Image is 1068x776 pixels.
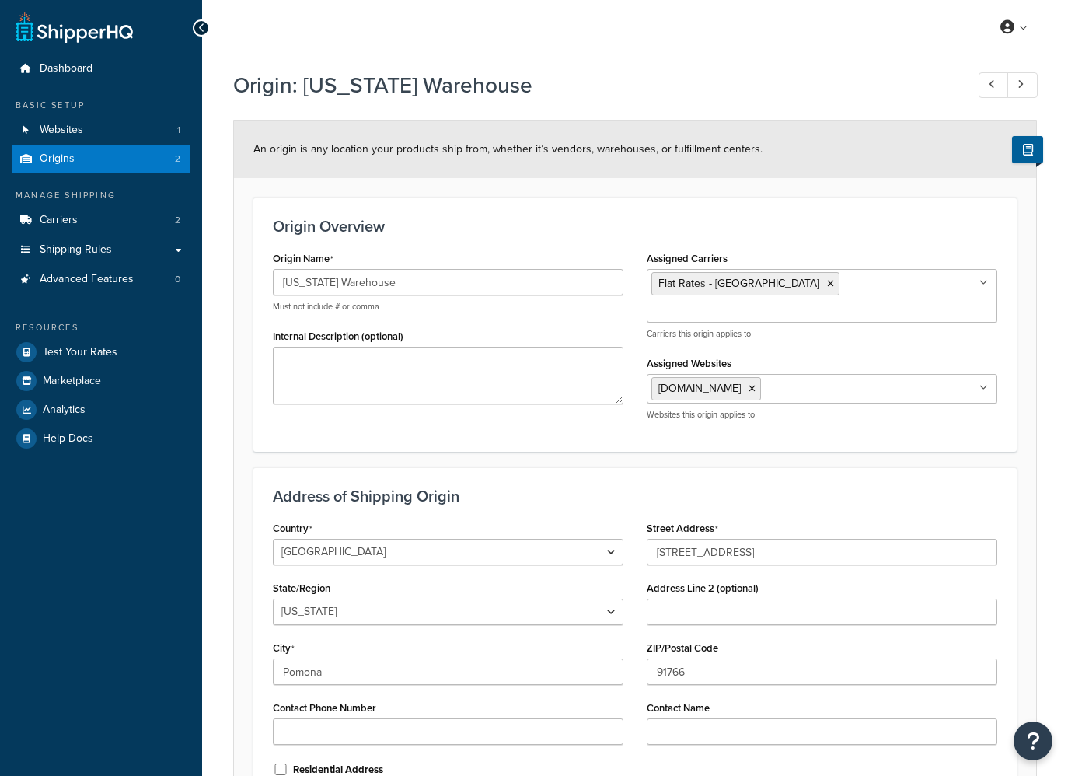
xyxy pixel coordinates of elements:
h3: Address of Shipping Origin [273,488,997,505]
button: Show Help Docs [1012,136,1043,163]
a: Advanced Features0 [12,265,190,294]
span: Dashboard [40,62,92,75]
li: Advanced Features [12,265,190,294]
span: Flat Rates - [GEOGRAPHIC_DATA] [658,275,819,292]
label: Assigned Carriers [647,253,728,264]
button: Open Resource Center [1014,722,1052,760]
p: Websites this origin applies to [647,409,997,421]
label: Address Line 2 (optional) [647,582,759,594]
span: 2 [175,214,180,227]
span: Analytics [43,404,86,417]
a: Test Your Rates [12,338,190,366]
span: 1 [177,124,180,137]
span: Origins [40,152,75,166]
div: Basic Setup [12,99,190,112]
span: Help Docs [43,432,93,446]
a: Marketplace [12,367,190,395]
p: Carriers this origin applies to [647,328,997,340]
h3: Origin Overview [273,218,997,235]
label: Internal Description (optional) [273,330,403,342]
a: Next Record [1007,72,1038,98]
span: 0 [175,273,180,286]
span: Advanced Features [40,273,134,286]
label: Assigned Websites [647,358,731,369]
p: Must not include # or comma [273,301,623,313]
label: Contact Name [647,702,710,714]
li: Origins [12,145,190,173]
a: Help Docs [12,425,190,453]
label: City [273,642,295,655]
label: Contact Phone Number [273,702,376,714]
label: ZIP/Postal Code [647,642,718,654]
span: Test Your Rates [43,346,117,359]
label: Street Address [647,523,718,535]
a: Origins2 [12,145,190,173]
label: State/Region [273,582,330,594]
span: Marketplace [43,375,101,388]
a: Dashboard [12,54,190,83]
div: Manage Shipping [12,189,190,202]
span: [DOMAIN_NAME] [658,380,741,397]
li: Carriers [12,206,190,235]
a: Websites1 [12,116,190,145]
label: Origin Name [273,253,333,265]
a: Shipping Rules [12,236,190,264]
span: Carriers [40,214,78,227]
span: An origin is any location your products ship from, whether it’s vendors, warehouses, or fulfillme... [253,141,763,157]
div: Resources [12,321,190,334]
span: Websites [40,124,83,137]
span: 2 [175,152,180,166]
li: Websites [12,116,190,145]
a: Analytics [12,396,190,424]
label: Country [273,523,312,535]
a: Previous Record [979,72,1009,98]
a: Carriers2 [12,206,190,235]
h1: Origin: [US_STATE] Warehouse [233,70,950,100]
span: Shipping Rules [40,243,112,257]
